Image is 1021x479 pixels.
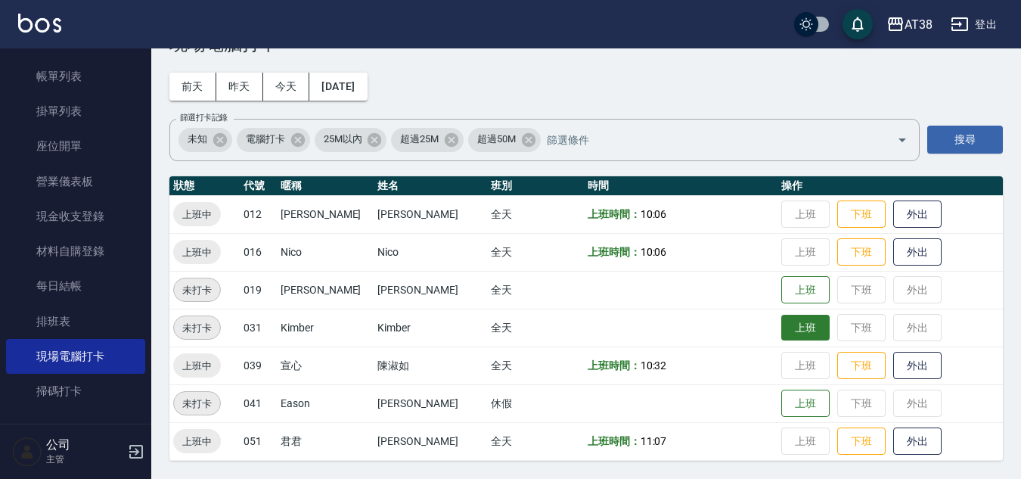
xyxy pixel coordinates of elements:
[880,9,939,40] button: AT38
[6,234,145,269] a: 材料自購登錄
[46,453,123,466] p: 主管
[641,435,667,447] span: 11:07
[837,201,886,229] button: 下班
[374,384,486,422] td: [PERSON_NAME]
[6,199,145,234] a: 現金收支登錄
[890,128,914,152] button: Open
[487,176,584,196] th: 班別
[6,415,145,454] button: 預約管理
[584,176,778,196] th: 時間
[6,59,145,94] a: 帳單列表
[216,73,263,101] button: 昨天
[277,271,374,309] td: [PERSON_NAME]
[374,176,486,196] th: 姓名
[487,422,584,460] td: 全天
[174,282,220,298] span: 未打卡
[277,195,374,233] td: [PERSON_NAME]
[237,132,294,147] span: 電腦打卡
[927,126,1003,154] button: 搜尋
[6,94,145,129] a: 掛單列表
[893,428,942,456] button: 外出
[240,384,277,422] td: 041
[641,246,667,258] span: 10:06
[263,73,310,101] button: 今天
[837,352,886,380] button: 下班
[781,276,830,304] button: 上班
[315,132,371,147] span: 25M以內
[487,384,584,422] td: 休假
[169,73,216,101] button: 前天
[277,233,374,271] td: Nico
[6,269,145,303] a: 每日結帳
[588,435,641,447] b: 上班時間：
[240,176,277,196] th: 代號
[173,358,221,374] span: 上班中
[374,422,486,460] td: [PERSON_NAME]
[46,437,123,453] h5: 公司
[487,309,584,347] td: 全天
[240,309,277,347] td: 031
[391,128,464,152] div: 超過25M
[6,339,145,374] a: 現場電腦打卡
[277,384,374,422] td: Eason
[487,271,584,309] td: 全天
[543,126,870,153] input: 篩選條件
[6,374,145,409] a: 掃碼打卡
[6,164,145,199] a: 營業儀表板
[309,73,367,101] button: [DATE]
[178,128,232,152] div: 未知
[6,304,145,339] a: 排班表
[893,352,942,380] button: 外出
[374,195,486,233] td: [PERSON_NAME]
[487,347,584,384] td: 全天
[374,271,486,309] td: [PERSON_NAME]
[173,434,221,449] span: 上班中
[173,244,221,260] span: 上班中
[178,132,216,147] span: 未知
[487,195,584,233] td: 全天
[174,396,220,412] span: 未打卡
[837,428,886,456] button: 下班
[588,208,641,220] b: 上班時間：
[277,176,374,196] th: 暱稱
[905,15,933,34] div: AT38
[315,128,387,152] div: 25M以內
[180,112,228,123] label: 篩選打卡記錄
[777,176,1003,196] th: 操作
[240,271,277,309] td: 019
[468,132,525,147] span: 超過50M
[277,309,374,347] td: Kimber
[374,347,486,384] td: 陳淑如
[6,129,145,163] a: 座位開單
[18,14,61,33] img: Logo
[843,9,873,39] button: save
[169,176,240,196] th: 狀態
[237,128,310,152] div: 電腦打卡
[240,233,277,271] td: 016
[641,359,667,372] span: 10:32
[391,132,448,147] span: 超過25M
[641,208,667,220] span: 10:06
[240,347,277,384] td: 039
[374,309,486,347] td: Kimber
[781,315,830,341] button: 上班
[893,201,942,229] button: 外出
[174,320,220,336] span: 未打卡
[837,238,886,266] button: 下班
[277,422,374,460] td: 君君
[945,11,1003,39] button: 登出
[588,359,641,372] b: 上班時間：
[374,233,486,271] td: Nico
[588,246,641,258] b: 上班時間：
[487,233,584,271] td: 全天
[277,347,374,384] td: 宣心
[173,207,221,222] span: 上班中
[468,128,541,152] div: 超過50M
[893,238,942,266] button: 外出
[781,390,830,418] button: 上班
[240,422,277,460] td: 051
[12,437,42,467] img: Person
[240,195,277,233] td: 012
